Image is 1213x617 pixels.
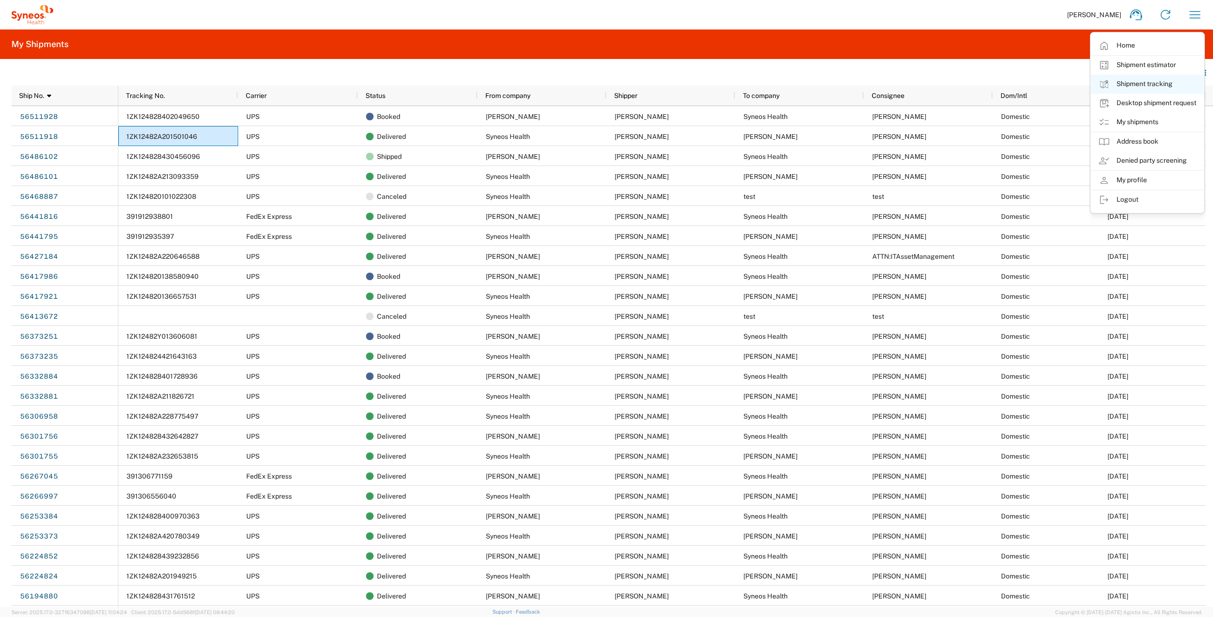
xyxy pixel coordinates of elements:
[1001,372,1030,380] span: Domestic
[486,412,530,420] span: Syneos Health
[872,153,926,160] span: Shannon Waters
[743,313,755,320] span: test
[1001,472,1030,480] span: Domestic
[615,392,669,400] span: Shannon Waters
[743,173,798,180] span: Laura Diaz
[615,233,669,240] span: Shannon Waters
[872,173,926,180] span: Laura Diaz
[615,273,669,280] span: Rita Blalock
[872,572,926,580] span: Jeremiah Oakley
[615,193,669,200] span: Shannon Waters
[1107,233,1128,240] span: 08/08/2025
[1055,608,1202,617] span: Copyright © [DATE]-[DATE] Agistix Inc., All Rights Reserved
[126,452,198,460] span: 1ZK12482A232653815
[485,92,530,99] span: From company
[1001,113,1030,120] span: Domestic
[614,92,637,99] span: Shipper
[1107,592,1128,600] span: 07/15/2025
[486,233,530,240] span: Syneos Health
[1001,572,1030,580] span: Domestic
[1001,133,1030,140] span: Domestic
[126,293,197,300] span: 1ZK124820136657531
[1107,313,1128,320] span: 08/06/2025
[615,253,669,260] span: Jan Gilchrist
[743,153,788,160] span: Syneos Health
[1107,293,1128,300] span: 08/06/2025
[743,532,798,540] span: Jeremiah Oakley
[126,133,197,140] span: 1ZK12482A201501046
[377,246,406,266] span: Delivered
[743,253,788,260] span: Syneos Health
[246,472,292,480] span: FedEx Express
[246,572,260,580] span: UPS
[743,293,798,300] span: Rita Blalock
[377,446,406,466] span: Delivered
[1107,253,1128,260] span: 08/07/2025
[615,173,669,180] span: Shannon Waters
[486,392,530,400] span: Syneos Health
[615,492,669,500] span: Shannon Waters
[126,213,173,220] span: 391912938801
[377,566,406,586] span: Delivered
[1001,153,1030,160] span: Domestic
[743,432,788,440] span: Syneos Health
[1001,233,1030,240] span: Domestic
[743,592,788,600] span: Syneos Health
[615,512,669,520] span: Jeremiah Oakley
[615,432,669,440] span: Isabella Hoffman
[366,92,385,99] span: Status
[195,609,235,615] span: [DATE] 08:44:20
[1107,353,1128,360] span: 08/01/2025
[615,213,669,220] span: Victoria Wilson
[1107,452,1128,460] span: 07/25/2025
[11,39,68,50] h2: My Shipments
[377,127,406,147] span: Delivered
[615,472,669,480] span: Barbara Jenkins
[743,452,798,460] span: Isabella Hoffman
[126,113,200,120] span: 1ZK124828402049650
[19,509,58,524] a: 56253384
[19,369,58,384] a: 56332884
[872,392,926,400] span: Karen Nunley
[246,273,260,280] span: UPS
[743,333,788,340] span: Syneos Health
[19,309,58,324] a: 56413672
[377,486,406,506] span: Delivered
[743,233,798,240] span: Victoria Wilson
[1107,372,1128,380] span: 07/29/2025
[377,266,400,286] span: Booked
[1067,10,1121,19] span: [PERSON_NAME]
[743,353,798,360] span: Ellenor Scheg
[246,452,260,460] span: UPS
[615,552,669,560] span: Jeremiah Oakley
[486,572,530,580] span: Syneos Health
[486,372,540,380] span: Karen Nunley
[19,469,58,484] a: 56267045
[126,333,197,340] span: 1ZK12482Y013606081
[19,489,58,504] a: 56266997
[377,366,400,386] span: Booked
[486,333,540,340] span: Ellenor Scheg
[19,169,58,184] a: 56486101
[486,512,540,520] span: Jeremiah Oakley
[19,429,58,444] a: 56301756
[1091,171,1204,190] a: My profile
[246,153,260,160] span: UPS
[131,609,235,615] span: Client: 2025.17.0-5dd568f
[126,392,194,400] span: 1ZK12482A211826721
[486,592,540,600] span: Elise Morgan
[615,452,669,460] span: Shannon Waters
[615,333,669,340] span: Ellenor Scheg
[615,153,669,160] span: Laura Diaz
[516,609,540,615] a: Feedback
[246,392,260,400] span: UPS
[246,432,260,440] span: UPS
[872,213,926,220] span: Shannon Waters
[19,189,58,204] a: 56468887
[615,372,669,380] span: Karen Nunley
[1001,273,1030,280] span: Domestic
[126,153,200,160] span: 1ZK124828430456096
[246,412,260,420] span: UPS
[872,253,954,260] span: ATTN:ITAssetManagement
[1107,572,1128,580] span: 07/17/2025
